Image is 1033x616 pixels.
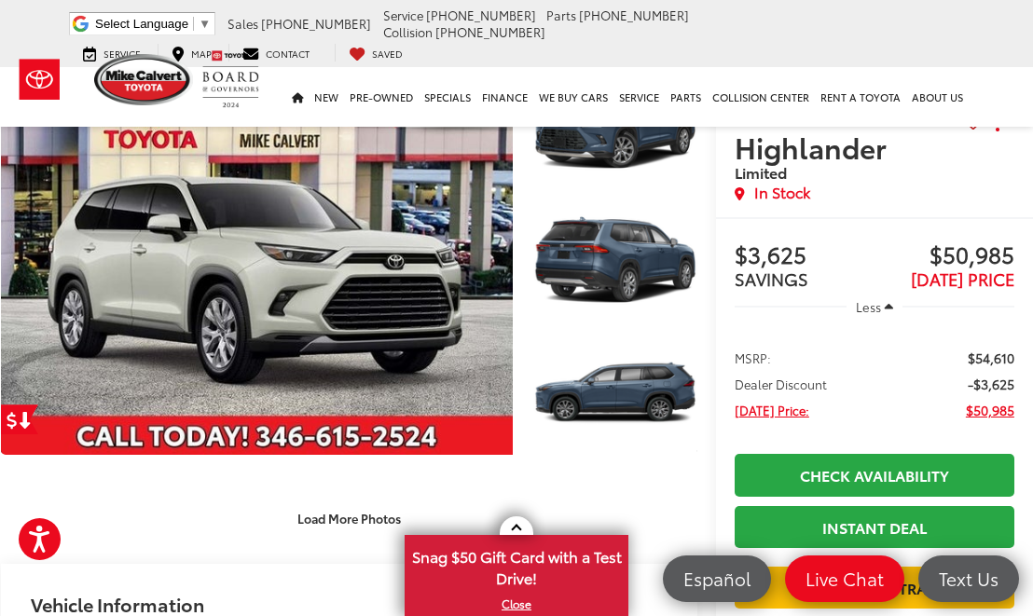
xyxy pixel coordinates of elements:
a: Service [69,44,155,62]
a: Select Language​ [95,17,211,31]
a: Collision Center [707,67,815,127]
a: Map [158,44,226,62]
span: Parts [546,7,576,23]
span: $3,625 [735,242,875,270]
span: ​ [193,17,194,31]
a: Get Price Drop Alert [1,404,38,434]
img: Mike Calvert Toyota [94,54,193,105]
span: $50,985 [966,401,1014,419]
a: Finance [476,67,533,127]
button: Less [847,290,902,323]
a: Instant Deal [735,506,1014,548]
span: $50,985 [875,242,1014,270]
span: [PHONE_NUMBER] [426,7,536,23]
a: Contact [228,44,324,62]
span: Map [191,47,212,61]
span: [DATE] PRICE [911,267,1014,291]
span: [DATE] Price: [735,401,809,419]
span: Limited [735,161,787,183]
a: About Us [906,67,969,127]
a: Rent a Toyota [815,67,906,127]
a: Pre-Owned [344,67,419,127]
a: My Saved Vehicles [335,44,417,62]
a: Español [663,555,771,602]
span: Service [103,47,141,61]
span: ▼ [199,17,211,31]
h2: Vehicle Information [31,594,204,614]
a: Expand Photo 3 [533,332,697,455]
span: Service [383,7,423,23]
a: Home [286,67,309,127]
a: Text Us [918,555,1019,602]
span: Dealer Discount [735,375,827,393]
span: Sales [227,15,258,32]
span: Less [856,298,881,315]
a: WE BUY CARS [533,67,613,127]
button: Load More Photos [284,502,414,535]
span: Español [674,567,760,590]
span: [PHONE_NUMBER] [261,15,371,32]
span: $54,610 [968,349,1014,367]
a: Service [613,67,665,127]
a: New [309,67,344,127]
span: SAVINGS [735,267,808,291]
span: MSRP: [735,349,771,367]
img: Toyota [5,49,75,110]
span: In Stock [754,182,810,203]
span: Live Chat [796,567,893,590]
span: -$3,625 [968,375,1014,393]
a: Live Chat [785,555,904,602]
span: Collision [383,23,433,40]
a: Expand Photo 0 [1,65,513,455]
span: Snag $50 Gift Card with a Test Drive! [406,537,627,594]
a: Check Availability [735,454,1014,496]
span: Saved [372,47,403,61]
a: Parts [665,67,707,127]
span: Select Language [95,17,188,31]
img: 2025 Toyota Grand Highlander Limited [531,198,699,323]
a: Expand Photo 2 [533,198,697,322]
span: Text Us [930,567,1008,590]
img: 2025 Toyota Grand Highlander Limited [531,331,699,457]
a: Specials [419,67,476,127]
span: [PHONE_NUMBER] [435,23,545,40]
span: [PHONE_NUMBER] [579,7,689,23]
span: Contact [266,47,310,61]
